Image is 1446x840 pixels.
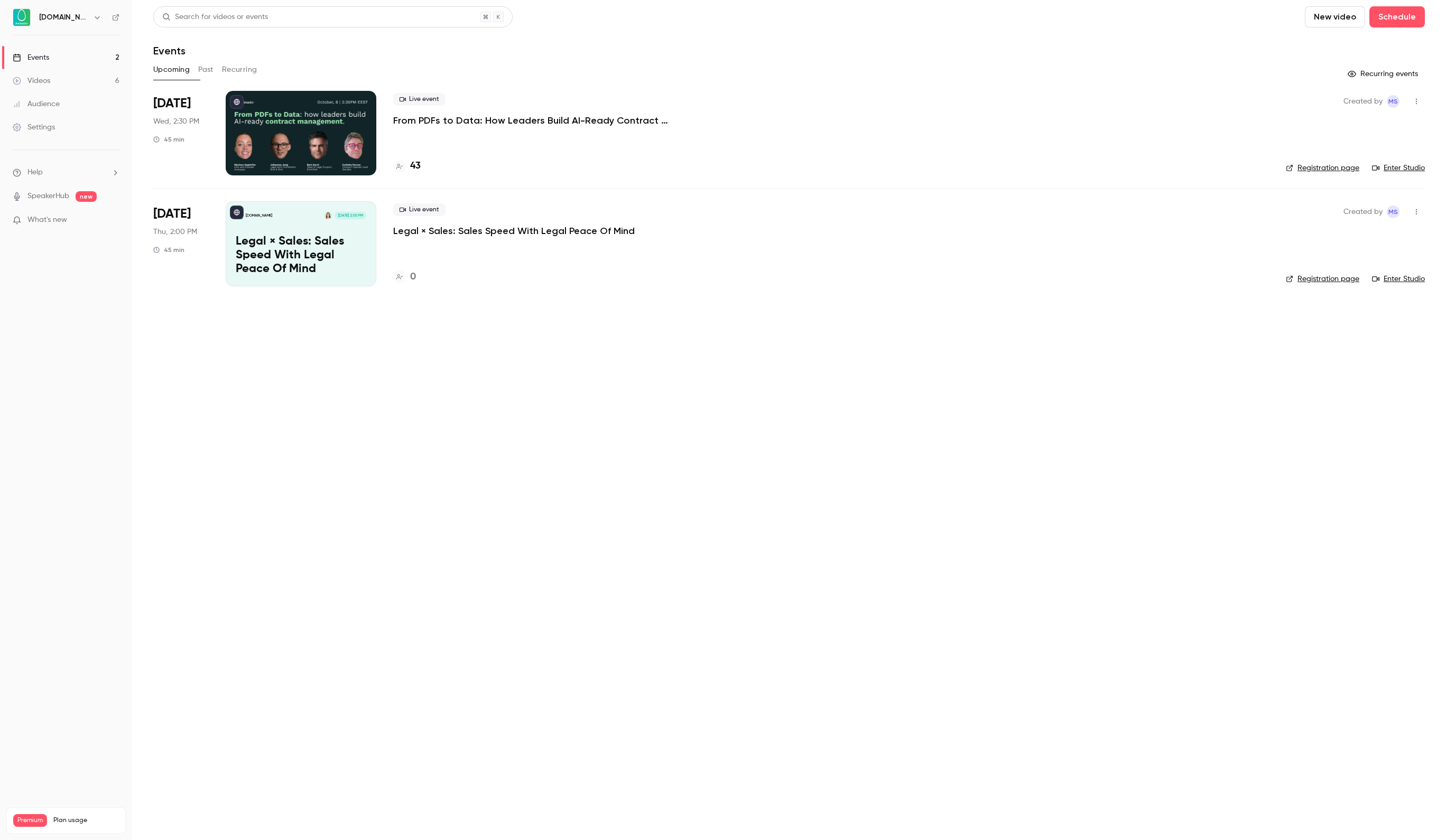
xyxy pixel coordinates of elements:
a: Enter Studio [1372,274,1425,284]
span: MS [1388,95,1398,108]
h4: 43 [410,159,421,173]
button: Upcoming [153,61,190,78]
div: Settings [13,122,55,133]
div: Search for videos or events [162,12,268,23]
span: MS [1388,206,1398,218]
span: [DATE] 2:00 PM [335,212,366,219]
a: Legal × Sales: Sales Speed With Legal Peace Of Mind[DOMAIN_NAME]Mariana Hagström[DATE] 2:00 PMLeg... [226,201,376,286]
a: Registration page [1286,163,1359,173]
span: Created by [1343,206,1383,218]
span: What's new [27,214,67,226]
span: Plan usage [53,816,119,825]
a: 43 [393,159,421,173]
span: Created by [1343,95,1383,108]
button: Schedule [1369,6,1425,27]
a: From PDFs to Data: How Leaders Build AI-Ready Contract Management. [393,114,710,127]
span: Marie Skachko [1387,95,1399,108]
div: Oct 23 Thu, 2:00 PM (Europe/Tallinn) [153,201,209,286]
li: help-dropdown-opener [13,167,119,178]
a: SpeakerHub [27,191,69,202]
h4: 0 [410,270,416,284]
button: New video [1305,6,1365,27]
div: 45 min [153,135,184,144]
span: Premium [13,814,47,827]
span: Wed, 2:30 PM [153,116,199,127]
div: Events [13,52,49,63]
img: Avokaado.io [13,9,30,26]
div: Videos [13,76,50,86]
a: Legal × Sales: Sales Speed With Legal Peace Of Mind [393,225,635,237]
h1: Events [153,44,186,57]
div: 45 min [153,246,184,254]
div: Audience [13,99,60,109]
span: Live event [393,203,446,216]
button: Recurring [222,61,257,78]
span: [DATE] [153,206,191,222]
span: Marie Skachko [1387,206,1399,218]
a: 0 [393,270,416,284]
span: Thu, 2:00 PM [153,227,197,237]
p: Legal × Sales: Sales Speed With Legal Peace Of Mind [236,235,366,276]
a: Registration page [1286,274,1359,284]
button: Past [198,61,214,78]
button: Recurring events [1343,66,1425,82]
img: Mariana Hagström [325,212,332,219]
span: new [76,191,97,202]
h6: [DOMAIN_NAME] [39,12,89,23]
span: Live event [393,93,446,106]
p: [DOMAIN_NAME] [246,213,272,218]
a: Enter Studio [1372,163,1425,173]
span: [DATE] [153,95,191,112]
span: Help [27,167,43,178]
div: Oct 8 Wed, 2:30 PM (Europe/Kiev) [153,91,209,175]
